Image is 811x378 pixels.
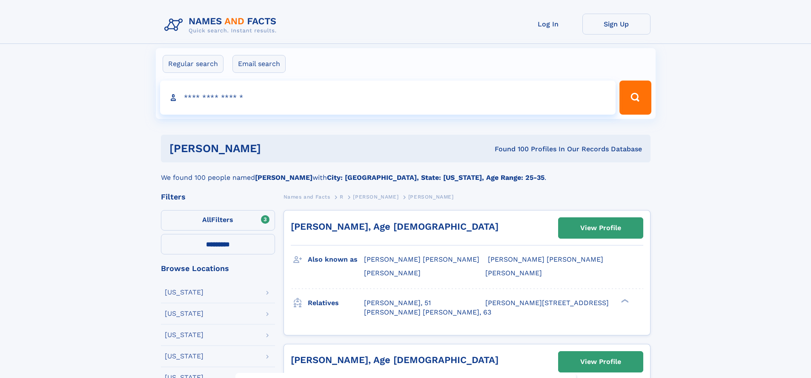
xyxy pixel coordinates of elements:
label: Filters [161,210,275,231]
label: Regular search [163,55,224,73]
span: [PERSON_NAME] [408,194,454,200]
a: [PERSON_NAME][STREET_ADDRESS] [485,298,609,308]
button: Search Button [619,81,651,115]
a: View Profile [559,352,643,372]
b: [PERSON_NAME] [255,173,312,182]
a: R [340,191,344,202]
div: [US_STATE] [165,310,203,317]
a: View Profile [559,218,643,238]
div: [US_STATE] [165,353,203,360]
div: Browse Locations [161,265,275,272]
div: Filters [161,193,275,201]
a: [PERSON_NAME] [PERSON_NAME], 63 [364,308,491,317]
span: [PERSON_NAME] [364,269,421,277]
span: [PERSON_NAME] [353,194,398,200]
b: City: [GEOGRAPHIC_DATA], State: [US_STATE], Age Range: 25-35 [327,173,544,182]
a: Names and Facts [284,191,330,202]
div: Found 100 Profiles In Our Records Database [378,144,642,154]
img: Logo Names and Facts [161,14,284,37]
a: [PERSON_NAME], 51 [364,298,431,308]
div: View Profile [580,218,621,238]
span: [PERSON_NAME] [PERSON_NAME] [488,255,603,263]
a: Sign Up [582,14,651,35]
h3: Also known as [308,252,364,267]
a: [PERSON_NAME] [353,191,398,202]
div: [US_STATE] [165,332,203,338]
span: R [340,194,344,200]
div: We found 100 people named with . [161,162,651,183]
div: View Profile [580,352,621,372]
h1: [PERSON_NAME] [169,143,378,154]
div: ❯ [619,298,629,303]
input: search input [160,81,616,115]
span: All [202,216,211,224]
span: [PERSON_NAME] [PERSON_NAME] [364,255,479,263]
h3: Relatives [308,296,364,310]
a: [PERSON_NAME], Age [DEMOGRAPHIC_DATA] [291,355,499,365]
span: [PERSON_NAME] [485,269,542,277]
a: [PERSON_NAME], Age [DEMOGRAPHIC_DATA] [291,221,499,232]
a: Log In [514,14,582,35]
div: [US_STATE] [165,289,203,296]
label: Email search [232,55,286,73]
